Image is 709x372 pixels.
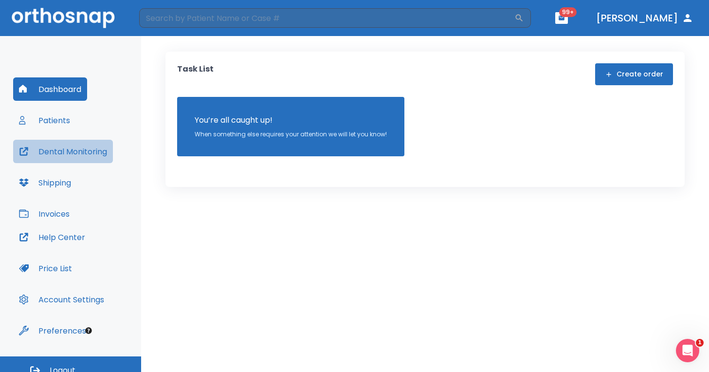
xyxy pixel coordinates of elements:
[13,319,92,342] button: Preferences
[139,8,514,28] input: Search by Patient Name or Case #
[13,140,113,163] button: Dental Monitoring
[696,339,704,347] span: 1
[559,7,577,17] span: 99+
[177,63,214,85] p: Task List
[592,9,697,27] button: [PERSON_NAME]
[84,326,93,335] div: Tooltip anchor
[13,77,87,101] button: Dashboard
[195,130,387,139] p: When something else requires your attention we will let you know!
[13,202,75,225] button: Invoices
[13,171,77,194] button: Shipping
[595,63,673,85] button: Create order
[195,114,387,126] p: You’re all caught up!
[13,109,76,132] button: Patients
[13,288,110,311] button: Account Settings
[13,225,91,249] button: Help Center
[676,339,699,362] iframe: Intercom live chat
[12,8,115,28] img: Orthosnap
[13,257,78,280] button: Price List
